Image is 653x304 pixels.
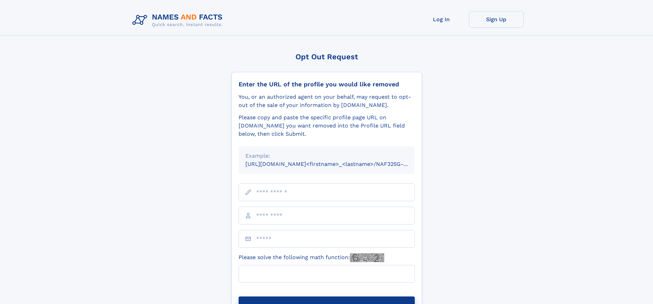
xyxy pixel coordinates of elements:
[239,81,415,88] div: Enter the URL of the profile you would like removed
[231,52,422,61] div: Opt Out Request
[469,11,524,28] a: Sign Up
[239,93,415,109] div: You, or an authorized agent on your behalf, may request to opt-out of the sale of your informatio...
[245,152,408,160] div: Example:
[414,11,469,28] a: Log In
[239,113,415,138] div: Please copy and paste the specific profile page URL on [DOMAIN_NAME] you want removed into the Pr...
[245,161,428,167] small: [URL][DOMAIN_NAME]<firstname>_<lastname>/NAF325G-xxxxxxxx
[130,11,228,29] img: Logo Names and Facts
[239,253,384,262] label: Please solve the following math function:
